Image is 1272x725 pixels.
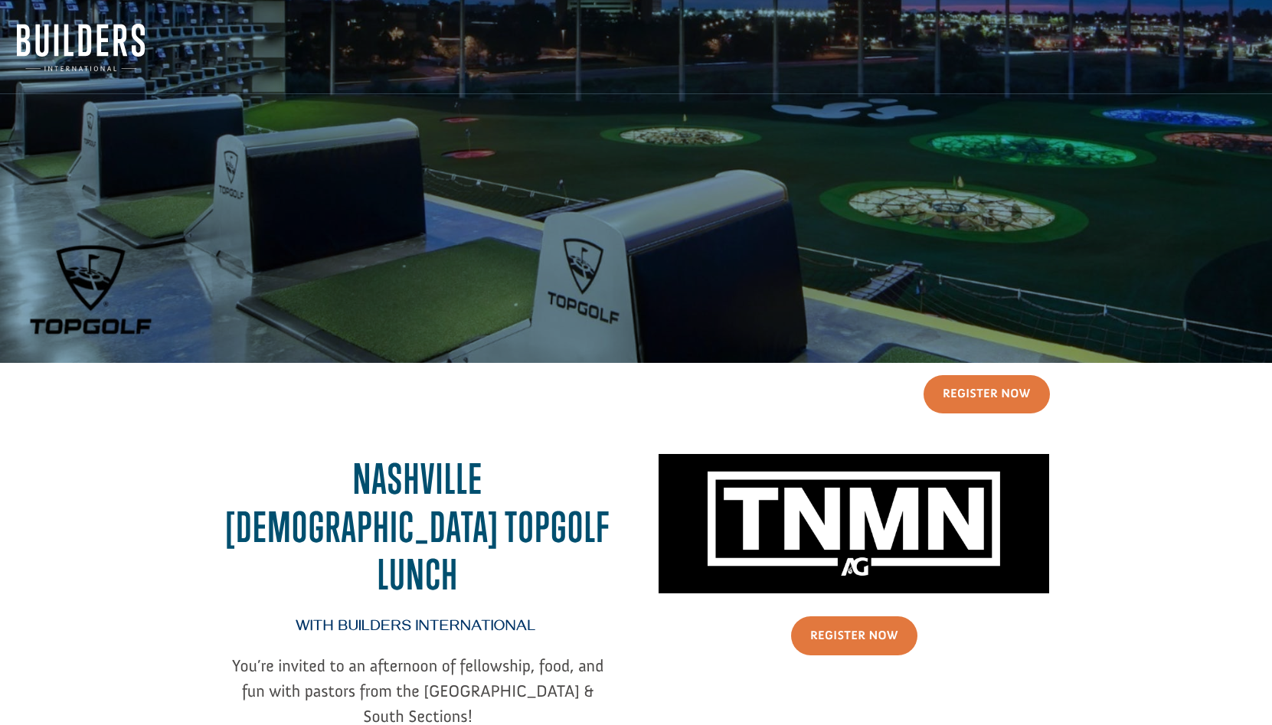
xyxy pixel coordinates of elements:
img: Untitled design [659,454,1049,593]
a: Register Now [924,375,1050,414]
a: Register Now [791,616,917,655]
h2: Nashville [DEMOGRAPHIC_DATA] Topgolf Lunch [223,455,613,606]
span: with Builders International [296,619,536,638]
img: Builders International [17,24,145,71]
